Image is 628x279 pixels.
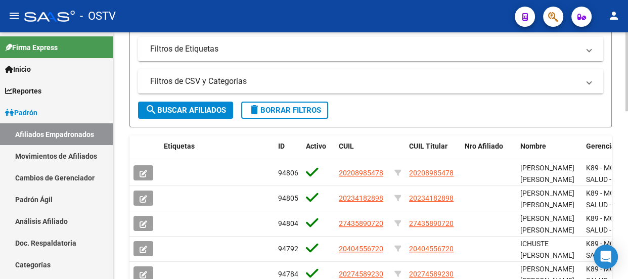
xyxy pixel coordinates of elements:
mat-panel-title: Filtros de CSV y Categorias [150,76,579,87]
span: Buscar Afiliados [145,106,226,115]
mat-icon: search [145,104,157,116]
datatable-header-cell: CUIL [335,135,390,169]
span: Padrón [5,107,37,118]
span: CUIL Titular [409,142,447,150]
span: CUIL [339,142,354,150]
span: [PERSON_NAME] [PERSON_NAME] [520,189,574,209]
datatable-header-cell: CUIL Titular [405,135,461,169]
span: 20404556720 [409,245,454,253]
mat-icon: menu [8,10,20,22]
span: 20234182898 [409,194,454,202]
span: - OSTV [80,5,116,27]
datatable-header-cell: Nombre [516,135,582,169]
span: [PERSON_NAME] [PERSON_NAME] [520,164,574,183]
span: 94806 [278,169,298,177]
datatable-header-cell: Etiquetas [160,135,274,169]
span: Firma Express [5,42,58,53]
span: 94805 [278,194,298,202]
span: Etiquetas [164,142,195,150]
span: 20404556720 [339,245,383,253]
span: Inicio [5,64,31,75]
span: 94804 [278,219,298,227]
span: ID [278,142,285,150]
mat-expansion-panel-header: Filtros de CSV y Categorias [138,69,603,94]
span: 94792 [278,245,298,253]
datatable-header-cell: ID [274,135,302,169]
mat-expansion-panel-header: Filtros de Etiquetas [138,37,603,61]
button: Borrar Filtros [241,102,328,119]
span: 27435890720 [339,219,383,227]
span: 20208985478 [409,169,454,177]
span: ICHUSTE [PERSON_NAME] [520,240,574,259]
mat-icon: person [608,10,620,22]
span: 94784 [278,270,298,278]
mat-icon: delete [248,104,260,116]
span: 20274589230 [409,270,454,278]
span: 20234182898 [339,194,383,202]
div: Open Intercom Messenger [594,245,618,269]
span: Gerenciador [586,142,626,150]
mat-panel-title: Filtros de Etiquetas [150,43,579,55]
span: 27435890720 [409,219,454,227]
span: Reportes [5,85,41,97]
datatable-header-cell: Nro Afiliado [461,135,516,169]
span: 20208985478 [339,169,383,177]
span: Activo [306,142,326,150]
button: Buscar Afiliados [138,102,233,119]
span: 20274589230 [339,270,383,278]
datatable-header-cell: Activo [302,135,335,169]
span: Nombre [520,142,546,150]
span: [PERSON_NAME] [PERSON_NAME] [520,214,574,234]
span: Borrar Filtros [248,106,321,115]
span: Nro Afiliado [465,142,503,150]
